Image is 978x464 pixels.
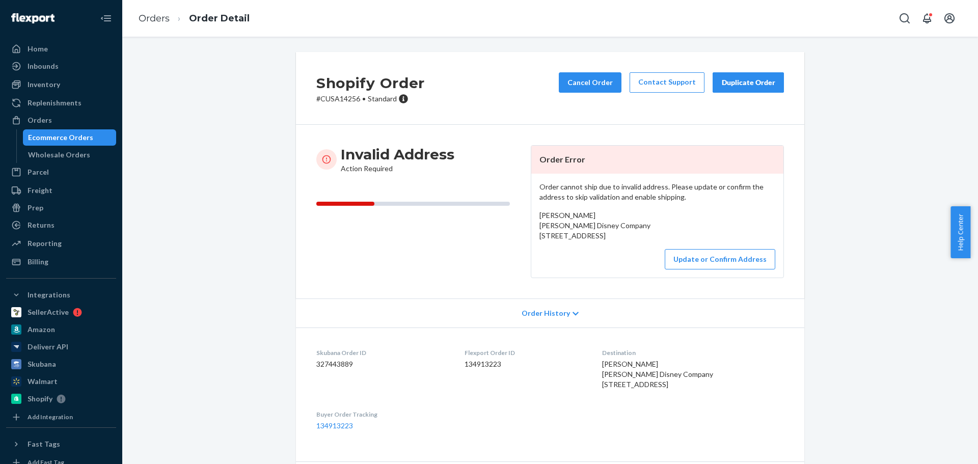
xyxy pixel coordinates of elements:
[28,132,93,143] div: Ecommerce Orders
[6,254,116,270] a: Billing
[917,8,937,29] button: Open notifications
[341,145,454,174] div: Action Required
[539,211,650,240] span: [PERSON_NAME] [PERSON_NAME] Disney Company [STREET_ADDRESS]
[28,61,59,71] div: Inbounds
[28,79,60,90] div: Inventory
[465,359,586,369] dd: 134913223
[6,373,116,390] a: Walmart
[96,8,116,29] button: Close Navigation
[28,238,62,249] div: Reporting
[6,164,116,180] a: Parcel
[6,112,116,128] a: Orders
[28,220,55,230] div: Returns
[28,203,43,213] div: Prep
[28,167,49,177] div: Parcel
[28,324,55,335] div: Amazon
[28,394,52,404] div: Shopify
[713,72,784,93] button: Duplicate Order
[894,8,915,29] button: Open Search Box
[602,360,713,389] span: [PERSON_NAME] [PERSON_NAME] Disney Company [STREET_ADDRESS]
[6,76,116,93] a: Inventory
[28,359,56,369] div: Skubana
[368,94,397,103] span: Standard
[316,348,448,357] dt: Skubana Order ID
[6,436,116,452] button: Fast Tags
[559,72,621,93] button: Cancel Order
[721,77,775,88] div: Duplicate Order
[11,13,55,23] img: Flexport logo
[602,348,784,357] dt: Destination
[28,307,69,317] div: SellerActive
[28,98,81,108] div: Replenishments
[362,94,366,103] span: •
[23,147,117,163] a: Wholesale Orders
[28,150,90,160] div: Wholesale Orders
[28,376,58,387] div: Walmart
[316,410,448,419] dt: Buyer Order Tracking
[28,115,52,125] div: Orders
[28,44,48,54] div: Home
[950,206,970,258] button: Help Center
[630,72,704,93] a: Contact Support
[28,413,73,421] div: Add Integration
[6,356,116,372] a: Skubana
[28,342,68,352] div: Deliverr API
[28,257,48,267] div: Billing
[341,145,454,163] h3: Invalid Address
[531,146,783,174] header: Order Error
[6,321,116,338] a: Amazon
[6,58,116,74] a: Inbounds
[6,182,116,199] a: Freight
[6,411,116,423] a: Add Integration
[6,391,116,407] a: Shopify
[139,13,170,24] a: Orders
[316,421,353,430] a: 134913223
[316,72,425,94] h2: Shopify Order
[6,235,116,252] a: Reporting
[23,129,117,146] a: Ecommerce Orders
[913,433,968,459] iframe: Opens a widget where you can chat to one of our agents
[28,439,60,449] div: Fast Tags
[939,8,960,29] button: Open account menu
[6,217,116,233] a: Returns
[6,200,116,216] a: Prep
[28,185,52,196] div: Freight
[316,94,425,104] p: # CUSA14256
[465,348,586,357] dt: Flexport Order ID
[189,13,250,24] a: Order Detail
[6,304,116,320] a: SellerActive
[539,182,775,202] p: Order cannot ship due to invalid address. Please update or confirm the address to skip validation...
[522,308,570,318] span: Order History
[28,290,70,300] div: Integrations
[6,95,116,111] a: Replenishments
[130,4,258,34] ol: breadcrumbs
[6,41,116,57] a: Home
[6,339,116,355] a: Deliverr API
[6,287,116,303] button: Integrations
[316,359,448,369] dd: 327443889
[665,249,775,269] button: Update or Confirm Address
